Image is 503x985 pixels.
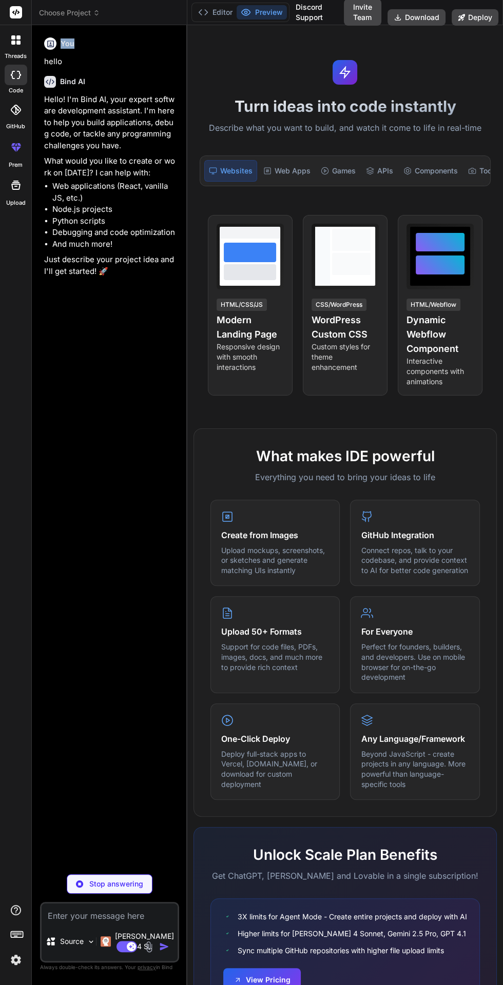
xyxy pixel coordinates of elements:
p: Upload mockups, screenshots, or sketches and generate matching UIs instantly [221,545,330,576]
p: Stop answering [89,879,143,889]
p: Hello! I'm Bind AI, your expert software development assistant. I'm here to help you build applic... [44,94,177,152]
label: Upload [6,199,26,207]
button: Download [388,9,446,26]
li: Debugging and code optimization [52,227,177,239]
p: Get ChatGPT, [PERSON_NAME] and Lovable in a single subscription! [210,870,480,882]
div: Web Apps [259,160,315,182]
div: CSS/WordPress [312,299,366,311]
p: Deploy full-stack apps to Vercel, [DOMAIN_NAME], or download for custom deployment [221,749,330,789]
span: Higher limits for [PERSON_NAME] 4 Sonnet, Gemini 2.5 Pro, GPT 4.1 [238,928,466,939]
p: Support for code files, PDFs, images, docs, and much more to provide rich context [221,642,330,672]
span: Choose Project [39,8,100,18]
img: settings [7,951,25,969]
div: Games [317,160,360,182]
li: And much more! [52,239,177,250]
button: Deploy [452,9,498,26]
div: Websites [204,160,257,182]
p: Connect repos, talk to your codebase, and provide context to AI for better code generation [361,545,469,576]
p: hello [44,56,177,68]
li: Python scripts [52,215,177,227]
h4: For Everyone [361,625,469,638]
p: [PERSON_NAME] 4 S.. [115,931,174,952]
p: Just describe your project idea and I'll get started! 🚀 [44,254,177,277]
div: APIs [362,160,397,182]
label: threads [5,52,27,61]
li: Web applications (React, vanilla JS, etc.) [52,181,177,204]
p: Source [60,936,84,947]
p: Always double-check its answers. Your in Bind [40,962,179,972]
img: Pick Models [87,937,95,946]
h2: Unlock Scale Plan Benefits [210,844,480,865]
h4: Dynamic Webflow Component [407,313,474,356]
h4: GitHub Integration [361,529,469,541]
h1: Turn ideas into code instantly [194,97,497,115]
h4: Modern Landing Page [217,313,284,342]
h6: Bind AI [60,76,85,87]
span: Sync multiple GitHub repositories with higher file upload limits [238,945,444,956]
p: Beyond JavaScript - create projects in any language. More powerful than language-specific tools [361,749,469,789]
div: HTML/CSS/JS [217,299,267,311]
div: Components [399,160,462,182]
label: code [9,86,23,95]
h4: WordPress Custom CSS [312,313,379,342]
p: Everything you need to bring your ideas to life [210,471,480,483]
p: Perfect for founders, builders, and developers. Use on mobile browser for on-the-go development [361,642,469,682]
p: What would you like to create or work on [DATE]? I can help with: [44,155,177,179]
h4: Upload 50+ Formats [221,625,330,638]
span: privacy [138,964,156,970]
img: icon [159,941,169,952]
button: Editor [194,5,237,19]
p: Interactive components with animations [407,356,474,387]
p: Custom styles for theme enhancement [312,342,379,372]
div: HTML/Webflow [407,299,460,311]
p: Responsive design with smooth interactions [217,342,284,372]
label: prem [9,161,23,169]
span: 3X limits for Agent Mode - Create entire projects and deploy with AI [238,911,467,922]
li: Node.js projects [52,204,177,215]
h4: Create from Images [221,529,330,541]
h2: What makes IDE powerful [210,445,480,467]
p: Describe what you want to build, and watch it come to life in real-time [194,122,497,135]
img: attachment [143,941,155,953]
button: Preview [237,5,287,19]
div: Tools [464,160,502,182]
h4: One-Click Deploy [221,733,330,745]
img: Claude 4 Sonnet [101,936,111,947]
h6: You [61,38,74,49]
h4: Any Language/Framework [361,733,469,745]
label: GitHub [6,122,25,131]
